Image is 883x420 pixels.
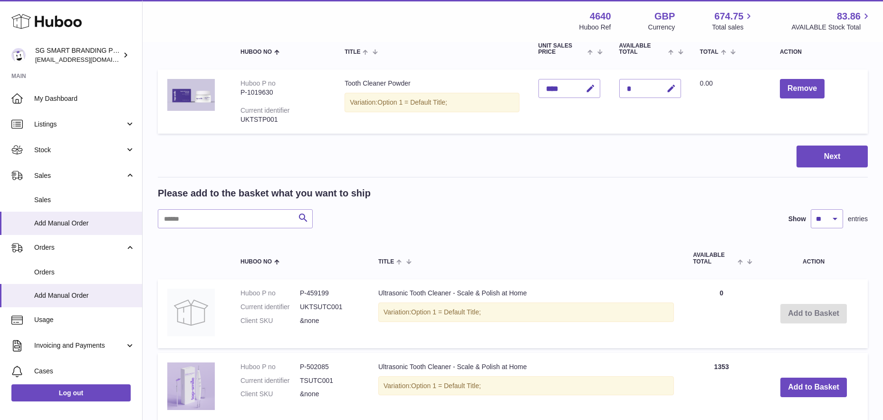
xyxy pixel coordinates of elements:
[34,341,125,350] span: Invoicing and Payments
[369,279,683,348] td: Ultrasonic Tooth Cleaner - Scale & Polish at Home
[411,382,481,390] span: Option 1 = Default Title;
[300,289,359,298] dd: P-459199
[411,308,481,316] span: Option 1 = Default Title;
[34,94,135,103] span: My Dashboard
[240,49,272,55] span: Huboo no
[240,88,326,97] div: P-1019630
[240,376,300,385] dt: Current identifier
[300,362,359,371] dd: P-502085
[11,48,26,62] img: uktopsmileshipping@gmail.com
[837,10,861,23] span: 83.86
[240,79,276,87] div: Huboo P no
[780,79,825,98] button: Remove
[240,289,300,298] dt: Huboo P no
[712,23,754,32] span: Total sales
[34,171,125,180] span: Sales
[700,79,713,87] span: 0.00
[35,46,121,64] div: SG SMART BRANDING PTE. LTD.
[240,107,290,114] div: Current identifier
[240,115,326,124] div: UKTSTP001
[345,49,360,55] span: Title
[700,49,719,55] span: Total
[34,315,135,324] span: Usage
[167,79,215,111] img: Tooth Cleaner Powder
[797,146,868,168] button: Next
[240,362,300,371] dt: Huboo P no
[378,259,394,265] span: Title
[538,43,585,55] span: Unit Sales Price
[654,10,675,23] strong: GBP
[693,252,735,264] span: AVAILABLE Total
[683,279,759,348] td: 0
[377,98,447,106] span: Option 1 = Default Title;
[11,384,131,401] a: Log out
[788,215,806,224] label: Show
[648,23,675,32] div: Currency
[300,303,359,312] dd: UKTSUTC001
[712,10,754,32] a: 674.75 Total sales
[378,303,674,322] div: Variation:
[300,376,359,385] dd: TSUTC001
[378,376,674,396] div: Variation:
[780,49,858,55] div: Action
[167,362,215,410] img: Ultrasonic Tooth Cleaner - Scale & Polish at Home
[240,303,300,312] dt: Current identifier
[34,291,135,300] span: Add Manual Order
[34,195,135,205] span: Sales
[791,23,872,32] span: AVAILABLE Stock Total
[34,268,135,277] span: Orders
[34,219,135,228] span: Add Manual Order
[590,10,611,23] strong: 4640
[34,367,135,376] span: Cases
[714,10,743,23] span: 674.75
[34,120,125,129] span: Listings
[240,390,300,399] dt: Client SKU
[158,187,371,200] h2: Please add to the basket what you want to ship
[300,316,359,325] dd: &none
[780,378,847,397] button: Add to Basket
[167,289,215,336] img: Ultrasonic Tooth Cleaner - Scale & Polish at Home
[791,10,872,32] a: 83.86 AVAILABLE Stock Total
[335,69,528,133] td: Tooth Cleaner Powder
[300,390,359,399] dd: &none
[240,316,300,325] dt: Client SKU
[34,146,125,155] span: Stock
[619,43,666,55] span: AVAILABLE Total
[240,259,272,265] span: Huboo no
[579,23,611,32] div: Huboo Ref
[848,215,868,224] span: entries
[759,243,868,274] th: Action
[35,56,140,63] span: [EMAIL_ADDRESS][DOMAIN_NAME]
[345,93,519,112] div: Variation:
[34,243,125,252] span: Orders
